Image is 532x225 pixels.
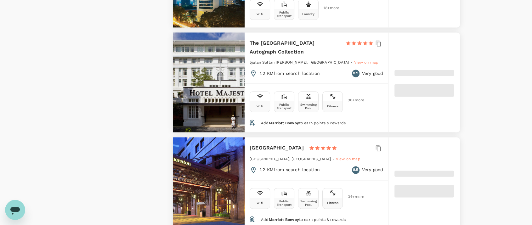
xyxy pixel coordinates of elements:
span: Add to earn points & rewards [261,217,346,222]
span: Marriott Bonvoy [269,121,299,125]
div: Public Transport [275,103,293,110]
span: 8.5 [353,167,358,173]
div: Laundry [302,12,314,16]
span: 18 + more [324,6,333,10]
p: Very good [362,166,383,173]
span: Add to earn points & rewards [261,121,346,125]
div: Fitness [327,104,338,108]
h6: The [GEOGRAPHIC_DATA] Autograph Collection [250,39,340,56]
iframe: Button to launch messaging window [5,200,25,220]
span: View on map [336,157,360,161]
div: Wifi [257,201,263,205]
span: [GEOGRAPHIC_DATA], [GEOGRAPHIC_DATA] [250,157,331,161]
span: 5jalan Sultan [PERSON_NAME], [GEOGRAPHIC_DATA] [250,60,349,65]
h6: [GEOGRAPHIC_DATA] [250,143,304,152]
span: Marriott Bonvoy [269,217,299,222]
div: Public Transport [275,11,293,18]
span: 30 + more [348,98,357,102]
p: Very good [362,70,383,76]
p: 1.2 KM from search location [260,70,320,76]
div: Fitness [327,201,338,205]
span: 34 + more [348,195,357,199]
div: Wifi [257,12,263,16]
div: Wifi [257,104,263,108]
span: 8.9 [353,70,358,76]
span: - [351,60,354,65]
p: 1.2 KM from search location [260,166,320,173]
a: View on map [336,156,360,161]
a: View on map [354,59,378,65]
div: Public Transport [275,200,293,206]
span: - [333,157,336,161]
div: Swimming Pool [300,200,317,206]
div: Swimming Pool [300,103,317,110]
